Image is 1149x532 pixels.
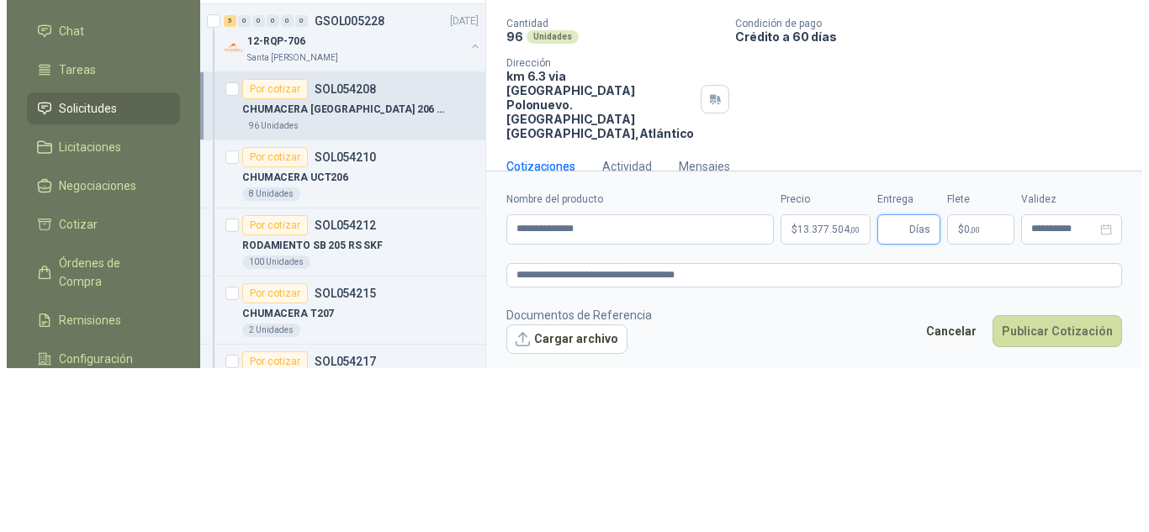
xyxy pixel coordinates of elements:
[193,277,479,345] a: Por cotizarSOL054215CHUMACERA T2072 Unidades
[236,79,301,99] div: Por cotizar
[52,99,110,118] span: Solicitudes
[217,15,230,27] div: 5
[443,13,472,29] p: [DATE]
[520,30,572,44] div: Unidades
[231,15,244,27] div: 0
[236,170,342,186] p: CHUMACERA UCT206
[774,214,864,245] p: $13.377.504,00
[308,15,378,27] p: GSOL005228
[193,72,479,140] a: Por cotizarSOL054208CHUMACERA [GEOGRAPHIC_DATA] 206 NTN96 Unidades
[236,306,327,322] p: CHUMACERA T207
[236,119,299,133] div: 96 Unidades
[728,18,1129,29] p: Condición de pago
[500,192,767,208] label: Nombre del producto
[500,18,715,29] p: Cantidad
[193,140,479,208] a: Por cotizarSOL054210CHUMACERA UCT2068 Unidades
[500,69,687,140] p: km 6.3 via [GEOGRAPHIC_DATA] Polonuevo. [GEOGRAPHIC_DATA] [GEOGRAPHIC_DATA] , Atlántico
[246,15,258,27] div: 0
[193,345,479,413] a: Por cotizarSOL054217
[940,192,1008,208] label: Flete
[52,138,114,156] span: Licitaciones
[236,351,301,371] div: Por cotizar
[20,131,173,163] a: Licitaciones
[236,102,445,118] p: CHUMACERA [GEOGRAPHIC_DATA] 206 NTN
[986,315,1115,347] button: Publicar Cotización
[217,38,237,58] img: Company Logo
[20,92,173,124] a: Solicitudes
[20,304,173,336] a: Remisiones
[596,157,645,176] div: Actividad
[241,34,299,50] p: 12-RQP-706
[728,29,1129,44] p: Crédito a 60 días
[871,192,934,208] label: Entrega
[308,151,369,163] p: SOL054210
[308,83,369,95] p: SOL054208
[20,208,173,240] a: Cotizar
[500,29,516,44] p: 96
[52,254,157,291] span: Órdenes de Compra
[236,147,301,167] div: Por cotizar
[910,315,979,347] button: Cancelar
[236,215,301,235] div: Por cotizar
[20,54,173,86] a: Tareas
[236,238,376,254] p: RODAMIENTO SB 205 RS SKF
[20,15,173,47] a: Chat
[289,15,301,27] div: 0
[52,22,77,40] span: Chat
[308,356,369,367] p: SOL054217
[236,324,294,337] div: 2 Unidades
[236,187,294,201] div: 8 Unidades
[963,225,973,234] span: ,00
[193,208,479,277] a: Por cotizarSOL054212RODAMIENTO SB 205 RS SKF100 Unidades
[672,157,723,176] div: Mensajes
[217,11,475,65] a: 5 0 0 0 0 0 GSOL005228[DATE] Company Logo12-RQP-706Santa [PERSON_NAME]
[241,51,331,65] p: Santa [PERSON_NAME]
[957,224,973,234] span: 0
[308,287,369,299] p: SOL054215
[1014,192,1115,208] label: Validez
[843,225,853,234] span: ,00
[20,343,173,375] a: Configuración
[236,283,301,303] div: Por cotizar
[52,61,89,79] span: Tareas
[236,255,304,269] div: 100 Unidades
[52,311,114,329] span: Remisiones
[500,306,645,324] p: Documentos de Referencia
[500,324,621,355] button: Cargar archivo
[951,224,957,234] span: $
[903,215,924,244] span: Días
[20,170,173,202] a: Negociaciones
[308,219,369,231] p: SOL054212
[52,215,91,234] span: Cotizar
[274,15,287,27] div: 0
[20,247,173,298] a: Órdenes de Compra
[774,192,864,208] label: Precio
[260,15,273,27] div: 0
[52,350,126,368] span: Configuración
[791,224,853,234] span: 13.377.504
[940,214,1008,245] p: $ 0,00
[500,57,687,69] p: Dirección
[52,176,130,195] span: Negociaciones
[500,157,569,176] div: Cotizaciones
